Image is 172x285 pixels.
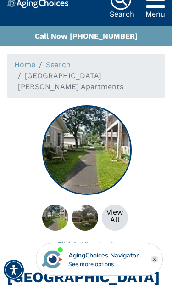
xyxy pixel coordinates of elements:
[102,209,128,223] div: View All
[62,205,108,231] img: About Butter Brook Hill Apartments, New Milford CT
[110,11,134,18] div: Search
[68,251,139,260] div: AgingChoices Navigator
[50,234,127,254] button: Click to View Larger
[7,54,165,98] nav: breadcrumb
[14,60,35,69] a: Home
[46,60,71,69] a: Search
[43,106,131,194] img: Butter Brook Hill Apartments, New Milford CT
[18,71,123,91] span: [GEOGRAPHIC_DATA][PERSON_NAME] Apartments
[32,205,78,231] img: Butter Brook Hill Apartments, New Milford CT
[145,11,165,18] div: Menu
[35,32,138,40] a: Call Now [PHONE_NUMBER]
[151,254,158,265] div: Close
[4,260,24,280] div: Accessibility Menu
[68,260,139,268] div: See more options
[40,247,64,271] img: avatar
